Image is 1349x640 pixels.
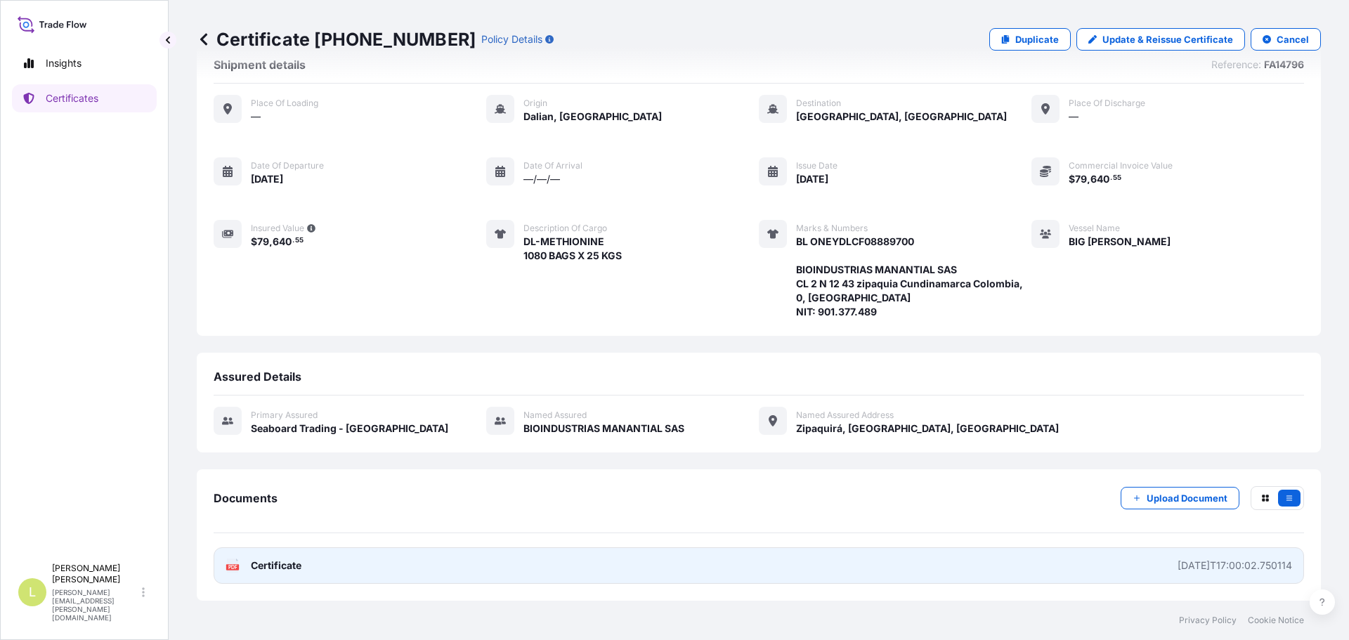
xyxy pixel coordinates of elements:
[481,32,542,46] p: Policy Details
[251,422,448,436] span: Seaboard Trading - [GEOGRAPHIC_DATA]
[29,585,36,599] span: L
[251,172,283,186] span: [DATE]
[1076,28,1245,51] a: Update & Reissue Certificate
[251,98,318,109] span: Place of Loading
[273,237,292,247] span: 640
[46,91,98,105] p: Certificates
[1069,98,1145,109] span: Place of discharge
[796,410,894,421] span: Named Assured Address
[251,223,304,234] span: Insured Value
[796,223,868,234] span: Marks & Numbers
[214,491,278,505] span: Documents
[523,160,582,171] span: Date of arrival
[1110,176,1112,181] span: .
[197,28,476,51] p: Certificate [PHONE_NUMBER]
[523,422,684,436] span: BIOINDUSTRIAS MANANTIAL SAS
[295,238,304,243] span: 55
[796,422,1059,436] span: Zipaquirá, [GEOGRAPHIC_DATA], [GEOGRAPHIC_DATA]
[523,172,560,186] span: —/—/—
[1069,110,1078,124] span: —
[214,370,301,384] span: Assured Details
[1277,32,1309,46] p: Cancel
[251,559,301,573] span: Certificate
[12,49,157,77] a: Insights
[523,98,547,109] span: Origin
[1015,32,1059,46] p: Duplicate
[1069,235,1171,249] span: BIG [PERSON_NAME]
[251,410,318,421] span: Primary assured
[46,56,82,70] p: Insights
[796,172,828,186] span: [DATE]
[228,565,237,570] text: PDF
[796,110,1007,124] span: [GEOGRAPHIC_DATA], [GEOGRAPHIC_DATA]
[523,223,607,234] span: Description of cargo
[12,84,157,112] a: Certificates
[989,28,1071,51] a: Duplicate
[1102,32,1233,46] p: Update & Reissue Certificate
[1121,487,1239,509] button: Upload Document
[796,98,841,109] span: Destination
[796,160,838,171] span: Issue Date
[1075,174,1087,184] span: 79
[796,235,1031,319] span: BL ONEYDLCF08889700 BIOINDUSTRIAS MANANTIAL SAS CL 2 N 12 43 zipaquia Cundinamarca Colombia, 0, [...
[523,235,622,263] span: DL-METHIONINE 1080 BAGS X 25 KGS
[1069,174,1075,184] span: $
[52,563,139,585] p: [PERSON_NAME] [PERSON_NAME]
[1147,491,1227,505] p: Upload Document
[251,160,324,171] span: Date of departure
[257,237,269,247] span: 79
[1069,160,1173,171] span: Commercial Invoice Value
[292,238,294,243] span: .
[523,410,587,421] span: Named Assured
[52,588,139,622] p: [PERSON_NAME][EMAIL_ADDRESS][PERSON_NAME][DOMAIN_NAME]
[1178,559,1292,573] div: [DATE]T17:00:02.750114
[1087,174,1090,184] span: ,
[1248,615,1304,626] a: Cookie Notice
[1251,28,1321,51] button: Cancel
[1179,615,1237,626] a: Privacy Policy
[214,547,1304,584] a: PDFCertificate[DATE]T17:00:02.750114
[1090,174,1109,184] span: 640
[1113,176,1121,181] span: 55
[523,110,662,124] span: Dalian, [GEOGRAPHIC_DATA]
[1069,223,1120,234] span: Vessel Name
[269,237,273,247] span: ,
[251,110,261,124] span: —
[251,237,257,247] span: $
